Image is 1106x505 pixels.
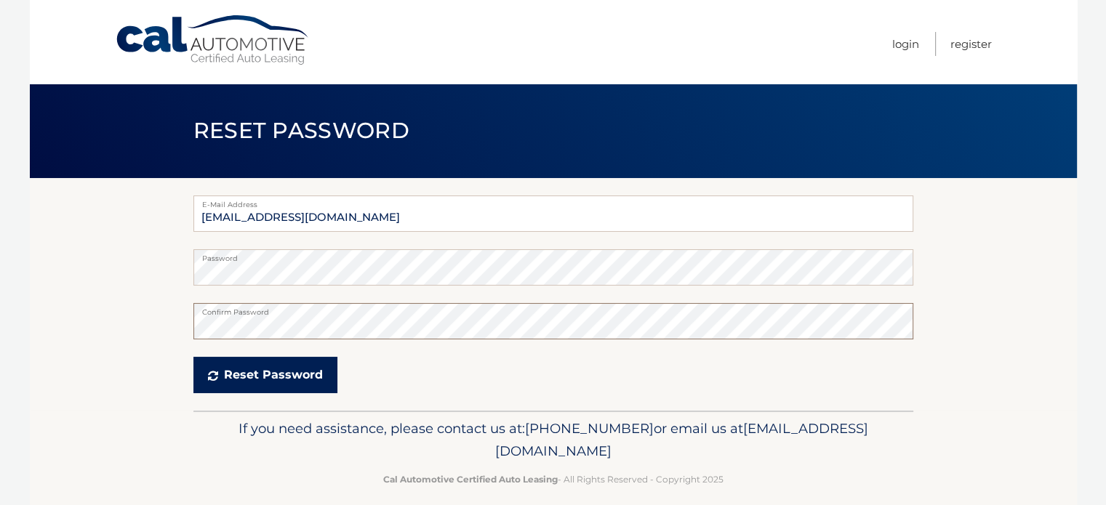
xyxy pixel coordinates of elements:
p: If you need assistance, please contact us at: or email us at [203,417,904,464]
a: Cal Automotive [115,15,311,66]
label: E-Mail Address [193,195,913,207]
span: Reset Password [193,117,409,144]
button: Reset Password [193,357,337,393]
p: - All Rights Reserved - Copyright 2025 [203,472,904,487]
span: [PHONE_NUMBER] [525,420,654,437]
a: Login [892,32,919,56]
strong: Cal Automotive Certified Auto Leasing [383,474,558,485]
a: Register [950,32,992,56]
label: Password [193,249,913,261]
label: Confirm Password [193,303,913,315]
input: E-mail Address [193,195,913,232]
